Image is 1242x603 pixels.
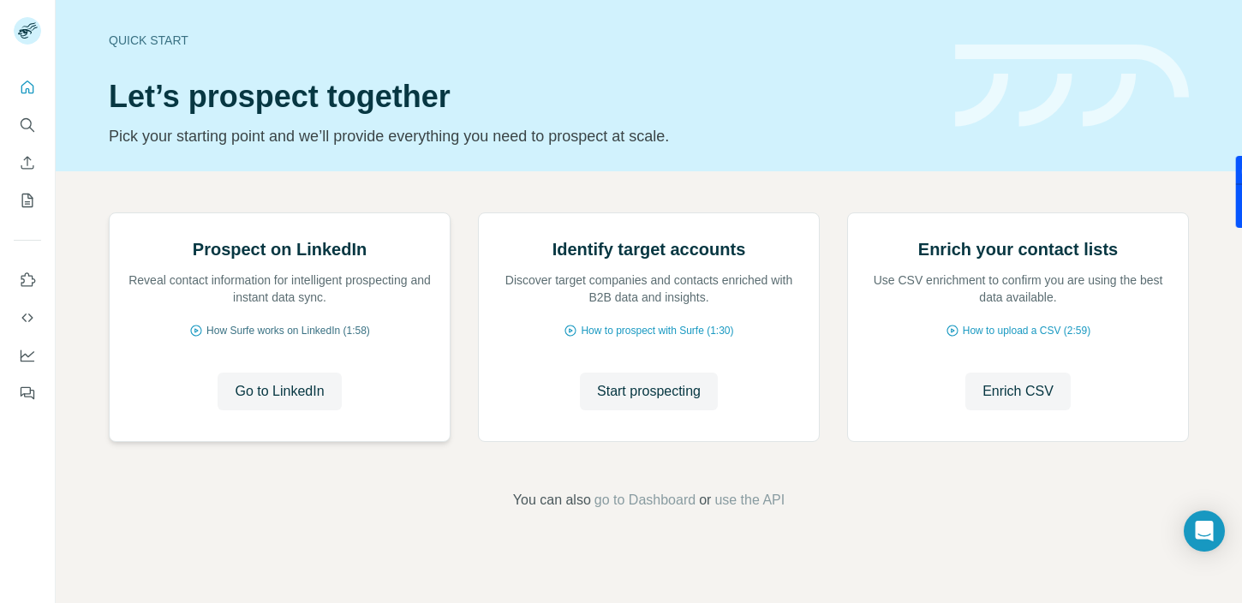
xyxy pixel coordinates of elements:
[218,373,341,410] button: Go to LinkedIn
[918,237,1118,261] h2: Enrich your contact lists
[963,323,1090,338] span: How to upload a CSV (2:59)
[14,265,41,296] button: Use Surfe on LinkedIn
[513,490,591,510] span: You can also
[109,124,934,148] p: Pick your starting point and we’ll provide everything you need to prospect at scale.
[14,72,41,103] button: Quick start
[580,373,718,410] button: Start prospecting
[597,381,701,402] span: Start prospecting
[699,490,711,510] span: or
[496,272,802,306] p: Discover target companies and contacts enriched with B2B data and insights.
[581,323,733,338] span: How to prospect with Surfe (1:30)
[714,490,785,510] button: use the API
[865,272,1171,306] p: Use CSV enrichment to confirm you are using the best data available.
[14,302,41,333] button: Use Surfe API
[109,80,934,114] h1: Let’s prospect together
[206,323,370,338] span: How Surfe works on LinkedIn (1:58)
[14,147,41,178] button: Enrich CSV
[14,340,41,371] button: Dashboard
[1184,510,1225,552] div: Open Intercom Messenger
[982,381,1054,402] span: Enrich CSV
[193,237,367,261] h2: Prospect on LinkedIn
[127,272,433,306] p: Reveal contact information for intelligent prospecting and instant data sync.
[955,45,1189,128] img: banner
[552,237,746,261] h2: Identify target accounts
[14,110,41,140] button: Search
[109,32,934,49] div: Quick start
[965,373,1071,410] button: Enrich CSV
[594,490,696,510] button: go to Dashboard
[235,381,324,402] span: Go to LinkedIn
[14,378,41,409] button: Feedback
[14,185,41,216] button: My lists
